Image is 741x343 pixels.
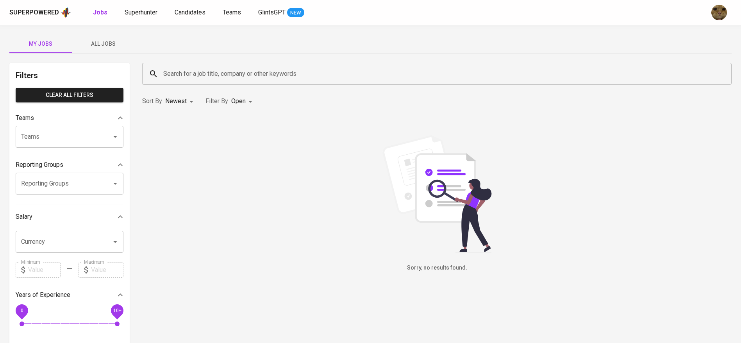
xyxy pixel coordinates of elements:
[61,7,71,18] img: app logo
[16,88,123,102] button: Clear All filters
[77,39,130,49] span: All Jobs
[91,262,123,278] input: Value
[175,9,205,16] span: Candidates
[711,5,727,20] img: ec6c0910-f960-4a00-a8f8-c5744e41279e.jpg
[165,96,187,106] p: Newest
[28,262,61,278] input: Value
[231,97,246,105] span: Open
[14,39,67,49] span: My Jobs
[223,9,241,16] span: Teams
[16,209,123,225] div: Salary
[16,290,70,300] p: Years of Experience
[16,287,123,303] div: Years of Experience
[16,110,123,126] div: Teams
[22,90,117,100] span: Clear All filters
[125,8,159,18] a: Superhunter
[93,9,107,16] b: Jobs
[258,9,286,16] span: GlintsGPT
[9,8,59,17] div: Superpowered
[16,160,63,170] p: Reporting Groups
[223,8,243,18] a: Teams
[287,9,304,17] span: NEW
[110,178,121,189] button: Open
[205,96,228,106] p: Filter By
[16,157,123,173] div: Reporting Groups
[142,264,732,272] h6: Sorry, no results found.
[175,8,207,18] a: Candidates
[16,69,123,82] h6: Filters
[93,8,109,18] a: Jobs
[231,94,255,109] div: Open
[110,236,121,247] button: Open
[113,307,121,313] span: 10+
[20,307,23,313] span: 0
[16,212,32,222] p: Salary
[379,135,496,252] img: file_searching.svg
[125,9,157,16] span: Superhunter
[9,7,71,18] a: Superpoweredapp logo
[258,8,304,18] a: GlintsGPT NEW
[110,131,121,142] button: Open
[16,113,34,123] p: Teams
[142,96,162,106] p: Sort By
[165,94,196,109] div: Newest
